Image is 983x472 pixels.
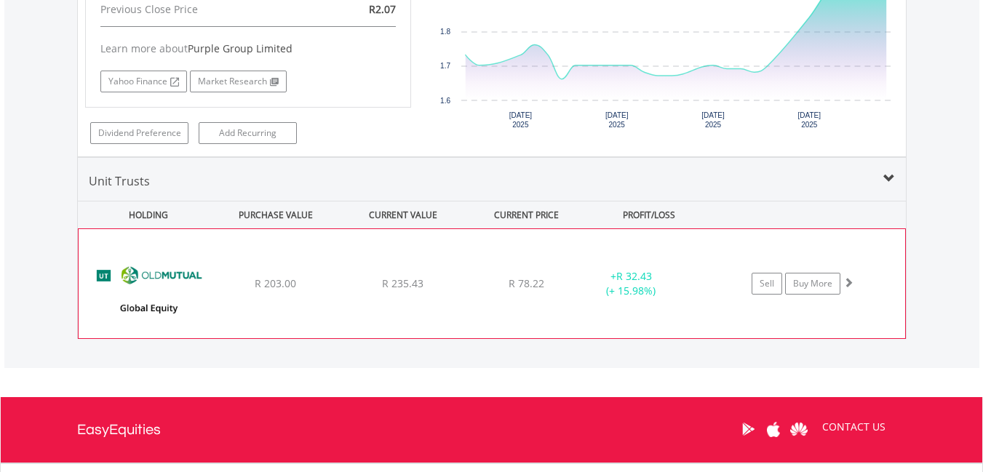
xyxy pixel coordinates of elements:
div: CURRENT VALUE [341,201,466,228]
span: R 32.43 [616,269,652,283]
a: EasyEquities [77,397,161,463]
text: 1.6 [440,97,450,105]
a: CONTACT US [812,407,896,447]
div: PROFIT/LOSS [587,201,712,228]
a: Huawei [787,407,812,452]
div: Learn more about [100,41,396,56]
text: [DATE] 2025 [797,111,821,129]
text: [DATE] 2025 [509,111,532,129]
img: UT.ZA.OMGB1.png [86,247,211,335]
a: Google Play [736,407,761,452]
a: Dividend Preference [90,122,188,144]
span: R 78.22 [509,276,544,290]
text: 1.8 [440,28,450,36]
a: Apple [761,407,787,452]
a: Buy More [785,273,840,295]
span: R 203.00 [255,276,296,290]
a: Yahoo Finance [100,71,187,92]
a: Sell [752,273,782,295]
text: [DATE] 2025 [701,111,725,129]
div: CURRENT PRICE [468,201,584,228]
span: Purple Group Limited [188,41,292,55]
div: PURCHASE VALUE [214,201,338,228]
div: + (+ 15.98%) [576,269,685,298]
div: HOLDING [79,201,211,228]
span: Unit Trusts [89,173,150,189]
span: R 235.43 [382,276,423,290]
text: [DATE] 2025 [605,111,629,129]
text: 1.7 [440,62,450,70]
a: Market Research [190,71,287,92]
span: R2.07 [369,2,396,16]
a: Add Recurring [199,122,297,144]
